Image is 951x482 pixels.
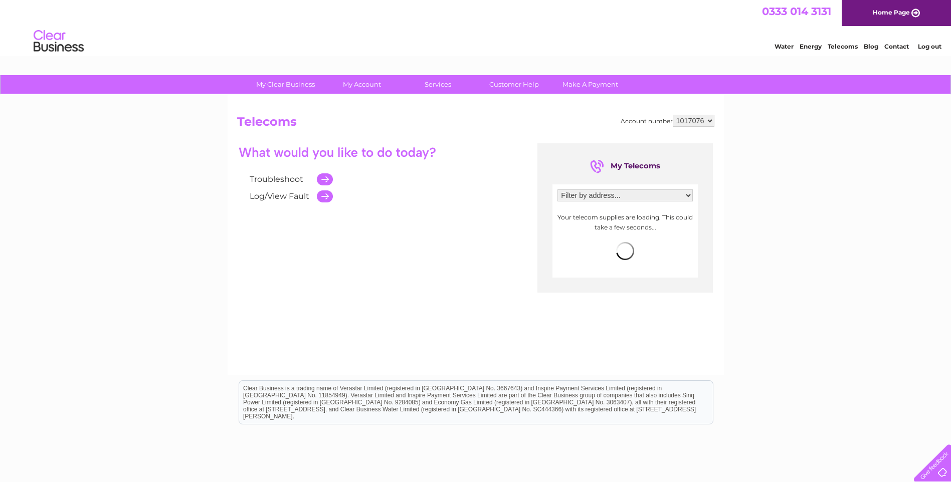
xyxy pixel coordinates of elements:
a: My Account [320,75,403,94]
div: My Telecoms [590,158,660,174]
a: My Clear Business [244,75,327,94]
a: Log out [918,43,941,50]
a: Customer Help [473,75,555,94]
div: Clear Business is a trading name of Verastar Limited (registered in [GEOGRAPHIC_DATA] No. 3667643... [239,6,713,49]
a: Contact [884,43,909,50]
div: Account number [621,115,714,127]
a: Log/View Fault [250,191,309,201]
a: Blog [864,43,878,50]
a: Troubleshoot [250,174,303,184]
img: logo.png [33,26,84,57]
a: Water [775,43,794,50]
a: Make A Payment [549,75,632,94]
a: Services [397,75,479,94]
img: loading [616,242,634,260]
h2: Telecoms [237,115,714,134]
a: Telecoms [828,43,858,50]
p: Your telecom supplies are loading. This could take a few seconds... [557,212,693,231]
a: 0333 014 3131 [762,5,831,18]
a: Energy [800,43,822,50]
